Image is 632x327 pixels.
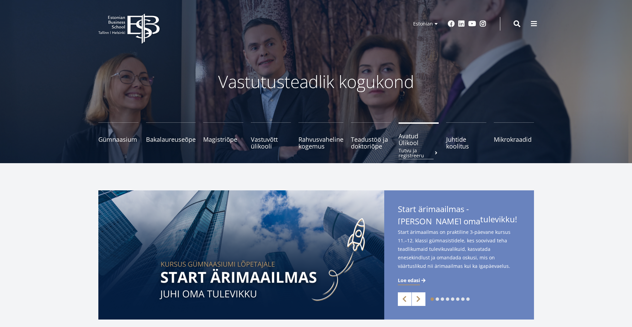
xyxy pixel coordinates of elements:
a: 8 [466,297,470,301]
a: 1 [431,297,434,301]
a: Vastuvõtt ülikooli [251,122,291,150]
a: Mikrokraadid [494,122,534,150]
a: Rahvusvaheline kogemus [298,122,343,150]
a: Juhtide koolitus [446,122,486,150]
a: 7 [461,297,465,301]
a: 4 [446,297,449,301]
a: Previous [398,292,411,306]
a: Gümnaasium [98,122,139,150]
span: Vastuvõtt ülikooli [251,136,291,150]
a: Magistriõpe [203,122,243,150]
span: Juhtide koolitus [446,136,486,150]
span: tulevikku! [480,214,517,224]
a: Next [412,292,425,306]
a: Teadustöö ja doktoriõpe [351,122,391,150]
a: 2 [436,297,439,301]
a: Avatud ÜlikoolTutvu ja registreeru [399,122,439,150]
span: Avatud Ülikool [399,133,439,146]
img: Start arimaailmas [98,190,384,320]
span: Gümnaasium [98,136,139,143]
span: Magistriõpe [203,136,243,143]
span: Start ärimaailmas on praktiline 3-päevane kursus 11.–12. klassi gümnasistidele, kes soovivad teha... [398,228,520,270]
a: Loe edasi [398,277,427,284]
a: Youtube [468,20,476,27]
span: Rahvusvaheline kogemus [298,136,343,150]
span: Mikrokraadid [494,136,534,143]
a: Instagram [480,20,486,27]
span: Teadustöö ja doktoriõpe [351,136,391,150]
small: Tutvu ja registreeru [399,148,439,158]
a: Linkedin [458,20,465,27]
span: Start ärimaailmas - [PERSON_NAME] oma [398,204,520,226]
span: Loe edasi [398,277,420,284]
a: 6 [456,297,459,301]
a: Bakalaureuseõpe [146,122,196,150]
a: 3 [441,297,444,301]
span: Bakalaureuseõpe [146,136,196,143]
a: 5 [451,297,454,301]
a: Facebook [448,20,455,27]
p: Vastutusteadlik kogukond [136,71,497,92]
